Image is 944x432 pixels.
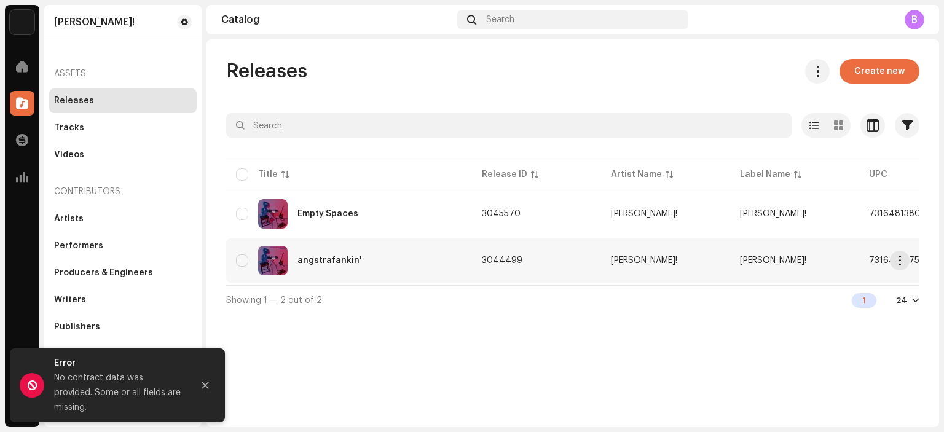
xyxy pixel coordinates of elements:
div: No contract data was provided. Some or all fields are missing. [54,371,183,415]
div: angstrafankin' [297,256,362,265]
div: Videos [54,150,84,160]
div: Artists [54,214,84,224]
div: Error [54,356,183,371]
div: Releases [54,96,94,106]
div: Catalog [221,15,452,25]
re-m-nav-item: Releases [49,88,197,113]
span: Create new [854,59,905,84]
div: Tracks [54,123,84,133]
span: Search [486,15,514,25]
img: 8e80f17e-72e3-414c-a8ec-7e0ca6d767dd [258,199,288,229]
span: 3045570 [482,210,521,218]
span: Fank! [611,256,720,265]
span: Fank! [740,256,806,265]
div: [PERSON_NAME]! [611,256,677,265]
div: Title [258,168,278,181]
div: Empty Spaces [297,210,358,218]
re-m-nav-item: Producers & Engineers [49,261,197,285]
div: 24 [896,296,907,305]
span: 7316481375128 [869,256,934,265]
re-m-nav-item: Tracks [49,116,197,140]
div: Performers [54,241,103,251]
span: Showing 1 — 2 out of 2 [226,296,322,305]
button: Create new [840,59,919,84]
div: Producers & Engineers [54,268,153,278]
span: 7316481380122 [869,210,935,218]
div: Label Name [740,168,790,181]
re-m-nav-item: Labels [49,342,197,366]
div: Release ID [482,168,527,181]
span: Fank! [740,210,806,218]
re-m-nav-item: Writers [49,288,197,312]
div: Publishers [54,322,100,332]
input: Search [226,113,792,138]
re-m-nav-item: Artists [49,206,197,231]
div: 1 [852,293,876,308]
span: 3044499 [482,256,522,265]
span: Fank! [611,210,720,218]
div: Writers [54,295,86,305]
re-m-nav-item: Publishers [49,315,197,339]
img: 4d355f5d-9311-46a2-b30d-525bdb8252bf [10,10,34,34]
re-a-nav-header: Assets [49,59,197,88]
div: [PERSON_NAME]! [611,210,677,218]
button: Close [193,373,218,398]
re-m-nav-item: Videos [49,143,197,167]
div: Artist Name [611,168,662,181]
div: B [905,10,924,29]
re-m-nav-item: Performers [49,234,197,258]
re-a-nav-header: Contributors [49,177,197,206]
img: 1ff1b90c-1c7e-461d-919b-3145c394b573 [258,246,288,275]
div: Fank! [54,17,135,27]
span: Releases [226,59,307,84]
